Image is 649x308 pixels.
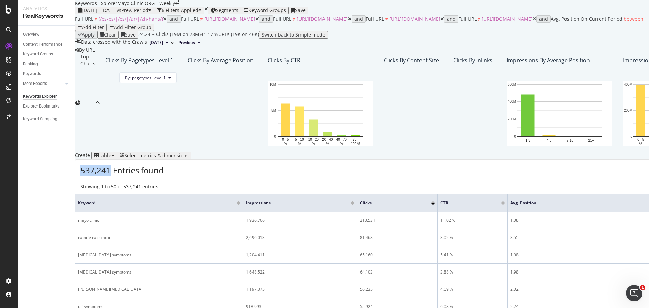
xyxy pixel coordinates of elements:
div: and [354,16,363,22]
div: and [169,16,178,22]
div: Top Charts [80,53,95,152]
div: Add Filter Group [114,25,151,30]
div: Keywords [23,70,41,77]
button: [DATE] [147,39,171,47]
span: Avg. Position On Current Period [551,16,622,22]
text: 11+ [588,139,594,142]
a: Keywords [23,70,70,77]
span: Segments [216,7,238,14]
span: (/es-es/|/es/|/ar/|/zh-hans/) [99,16,163,22]
span: By URL [79,47,95,53]
div: 3.88 % [440,269,505,275]
button: Table [91,152,117,159]
div: Save [125,32,136,38]
text: 5M [271,109,276,112]
span: [URL][DOMAIN_NAME] [297,16,348,22]
div: 11.02 % [440,217,505,223]
a: Keyword Groups [23,51,70,58]
div: A chart. [507,81,612,146]
text: 10 - 20 [308,138,319,141]
div: and [539,16,548,22]
span: vs Prev. Period [117,7,148,14]
button: Switch back to Simple mode [259,31,328,39]
svg: A chart. [268,81,373,146]
div: [MEDICAL_DATA] symptoms [78,269,240,275]
div: Switch back to Simple mode [262,32,325,38]
div: Analytics [23,5,69,12]
span: [DATE] - [DATE] [82,7,117,14]
div: 1,648,522 [246,269,354,275]
div: 65,160 [360,252,435,258]
text: 400M [624,82,632,86]
text: % [326,142,329,146]
text: % [639,142,642,146]
text: 0 [274,135,276,138]
span: ≠ [95,16,97,22]
div: 1,936,706 [246,217,354,223]
div: Overview [23,31,39,38]
button: and [259,15,273,23]
div: mayo clinic [78,217,240,223]
button: Add Filter Group [107,24,154,31]
div: 6 Filters Applied [162,8,198,13]
div: Clicks By pagetypes Level 1 [105,57,173,64]
a: More Reports [23,80,63,87]
span: 2025 Jun. 3rd [150,40,163,46]
div: Apply [82,32,95,38]
div: 1,204,411 [246,252,354,258]
div: Keyword Groups [248,8,286,13]
text: 200M [508,117,516,121]
div: 81,468 [360,235,435,241]
div: 64,103 [360,269,435,275]
a: Keyword Sampling [23,116,70,123]
span: Full URL [75,16,93,22]
div: 24.24 % Clicks ( 19M on 78M ) [138,31,201,39]
span: [URL][DOMAIN_NAME] [204,16,255,22]
text: 0 - 5 [282,138,289,141]
div: RealKeywords [23,12,69,20]
button: 6 Filters Applied [154,7,204,14]
span: Clicks [360,200,421,206]
button: and [167,15,181,23]
div: Clear [104,32,116,38]
text: 7-10 [567,139,573,142]
div: More Reports [23,80,47,87]
div: 56,235 [360,286,435,292]
div: Content Performance [23,41,62,48]
text: 10M [270,82,276,86]
div: Select metrics & dimensions [124,153,189,158]
div: and [262,16,270,22]
div: Clicks By Content Size [384,57,439,64]
button: Segments [208,7,241,14]
button: and [352,15,366,23]
span: between [624,16,643,22]
div: Keywords Explorer [23,93,57,100]
button: Apply [75,31,97,39]
span: ≠ [478,16,481,22]
a: Ranking [23,61,70,68]
button: Keyword Groups [241,7,289,14]
text: 70 - [353,138,358,141]
div: and [447,16,456,22]
span: 1 [640,285,645,290]
button: and [444,15,458,23]
span: Full URL [458,16,477,22]
div: [MEDICAL_DATA] symptoms [78,252,240,258]
text: 0 - 5 [637,138,644,141]
div: 1,197,375 [246,286,354,292]
div: Showing 1 to 50 of 537,241 entries [80,183,158,191]
text: % [298,142,301,146]
a: Overview [23,31,70,38]
button: Save [289,7,308,14]
div: Create [75,152,117,159]
div: times [204,7,208,11]
div: legacy label [75,47,95,53]
div: [PERSON_NAME][MEDICAL_DATA] [78,286,240,292]
iframe: Intercom live chat [626,285,642,301]
div: Table [99,153,111,158]
div: Keyword Groups [23,51,53,58]
button: [DATE] - [DATE]vsPrev. Period [75,7,154,14]
button: Save [119,31,138,39]
span: [URL][DOMAIN_NAME] [482,16,533,22]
